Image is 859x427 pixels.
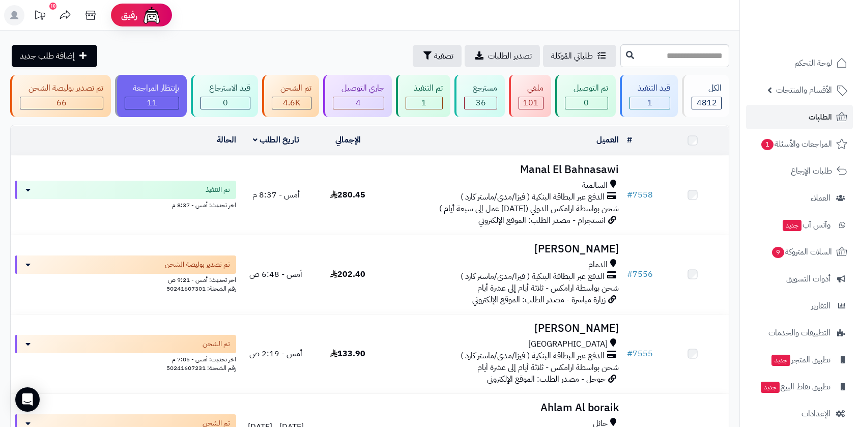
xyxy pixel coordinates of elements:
[801,407,831,421] span: الإعدادات
[746,375,853,399] a: تطبيق نقاط البيعجديد
[627,348,653,360] a: #7555
[27,5,52,28] a: تحديثات المنصة
[166,363,236,373] span: رقم الشحنة: 50241607231
[125,97,179,109] div: 11
[141,5,162,25] img: ai-face.png
[461,350,605,362] span: الدفع عبر البطاقة البنكية ( فيزا/مدى/ماستر كارد )
[249,348,302,360] span: أمس - 2:19 ص
[761,382,780,393] span: جديد
[406,82,443,94] div: تم التنفيذ
[15,199,236,210] div: اخر تحديث: أمس - 8:37 م
[434,50,453,62] span: تصفية
[201,97,250,109] div: 0
[760,380,831,394] span: تطبيق نقاط البيع
[746,132,853,156] a: المراجعات والأسئلة1
[461,191,605,203] span: الدفع عبر البطاقة البنكية ( فيزا/مدى/ماستر كارد )
[627,348,633,360] span: #
[794,56,832,70] span: لوحة التحكم
[388,164,619,176] h3: Manal El Bahnasawi
[217,134,236,146] a: الحالة
[630,97,670,109] div: 1
[465,45,540,67] a: تصدير الطلبات
[627,268,633,280] span: #
[283,97,300,109] span: 4.6K
[761,139,774,150] span: 1
[746,51,853,75] a: لوحة التحكم
[20,50,75,62] span: إضافة طلب جديد
[330,268,365,280] span: 202.40
[321,75,394,117] a: جاري التوصيل 4
[333,97,384,109] div: 4
[519,97,543,109] div: 101
[223,97,228,109] span: 0
[487,373,606,385] span: جوجل - مصدر الطلب: الموقع الإلكتروني
[201,82,250,94] div: قيد الاسترجاع
[203,339,230,349] span: تم الشحن
[770,353,831,367] span: تطبيق المتجر
[596,134,619,146] a: العميل
[464,82,497,94] div: مسترجع
[771,355,790,366] span: جديد
[746,186,853,210] a: العملاء
[452,75,507,117] a: مسترجع 36
[49,3,56,10] div: 10
[12,45,97,67] a: إضافة طلب جديد
[528,338,608,350] span: [GEOGRAPHIC_DATA]
[746,159,853,183] a: طلبات الإرجاع
[249,268,302,280] span: أمس - 6:48 ص
[113,75,189,117] a: بإنتظار المراجعة 11
[627,189,653,201] a: #7558
[697,97,717,109] span: 4812
[260,75,321,117] a: تم الشحن 4.6K
[421,97,426,109] span: 1
[627,189,633,201] span: #
[618,75,680,117] a: قيد التنفيذ 1
[330,189,365,201] span: 280.45
[771,245,832,259] span: السلات المتروكة
[477,282,619,294] span: شحن بواسطة ارامكس - ثلاثة أيام إلى عشرة أيام
[811,191,831,205] span: العملاء
[746,294,853,318] a: التقارير
[746,267,853,291] a: أدوات التسويق
[56,97,67,109] span: 66
[507,75,553,117] a: ملغي 101
[692,82,722,94] div: الكل
[565,97,608,109] div: 0
[786,272,831,286] span: أدوات التسويق
[461,271,605,282] span: الدفع عبر البطاقة البنكية ( فيزا/مدى/ماستر كارد )
[790,8,849,29] img: logo-2.png
[809,110,832,124] span: الطلبات
[582,180,608,191] span: السالمية
[782,218,831,232] span: وآتس آب
[488,50,532,62] span: تصدير الطلبات
[476,97,486,109] span: 36
[565,82,608,94] div: تم التوصيل
[553,75,618,117] a: تم التوصيل 0
[627,134,632,146] a: #
[523,97,538,109] span: 101
[253,134,299,146] a: تاريخ الطلب
[477,361,619,374] span: شحن بواسطة ارامكس - ثلاثة أيام إلى عشرة أيام
[272,97,311,109] div: 4591
[394,75,453,117] a: تم التنفيذ 1
[335,134,361,146] a: الإجمالي
[588,259,608,271] span: الدمام
[206,185,230,195] span: تم التنفيذ
[388,402,619,414] h3: Ahlam Al boraik
[15,387,40,412] div: Open Intercom Messenger
[783,220,801,231] span: جديد
[746,105,853,129] a: الطلبات
[772,247,784,258] span: 9
[768,326,831,340] span: التطبيقات والخدمات
[629,82,671,94] div: قيد التنفيذ
[478,214,606,226] span: انستجرام - مصدر الطلب: الموقع الإلكتروني
[413,45,462,67] button: تصفية
[472,294,606,306] span: زيارة مباشرة - مصدر الطلب: الموقع الإلكتروني
[272,82,311,94] div: تم الشحن
[8,75,113,117] a: تم تصدير بوليصة الشحن 66
[333,82,384,94] div: جاري التوصيل
[551,50,593,62] span: طلباتي المُوكلة
[746,402,853,426] a: الإعدادات
[680,75,731,117] a: الكل4812
[330,348,365,360] span: 133.90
